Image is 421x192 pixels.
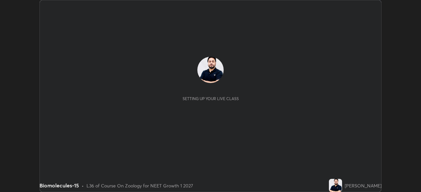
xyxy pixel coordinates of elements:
div: Setting up your live class [183,96,239,101]
div: [PERSON_NAME] [345,182,382,189]
img: e939dec78aec4a798ee8b8f1da9afb5d.jpg [197,57,224,83]
div: L36 of Course On Zoology for NEET Growth 1 2027 [87,182,193,189]
img: e939dec78aec4a798ee8b8f1da9afb5d.jpg [329,179,342,192]
div: Biomolecules-15 [39,181,79,189]
div: • [82,182,84,189]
